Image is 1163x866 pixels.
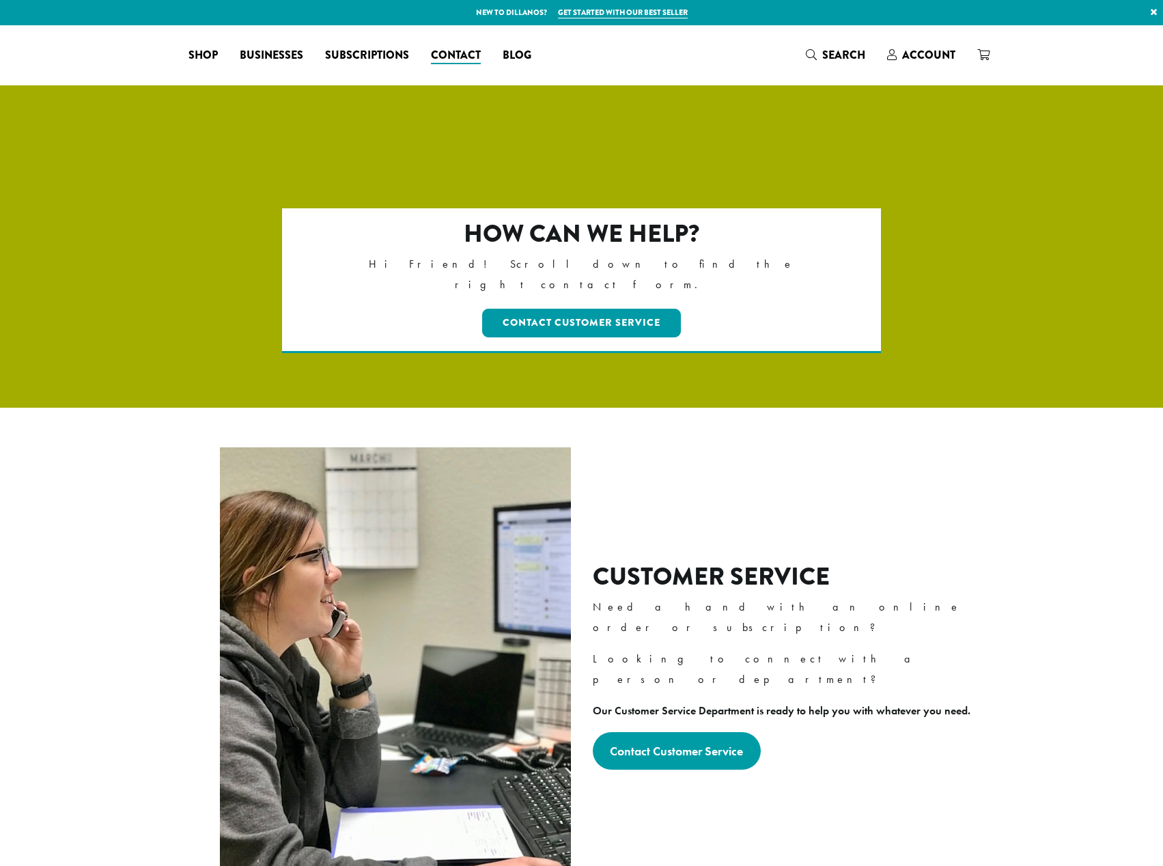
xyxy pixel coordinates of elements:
[593,597,981,638] p: Need a hand with an online order or subscription?
[902,47,955,63] span: Account
[188,47,218,64] span: Shop
[593,732,761,770] a: Contact Customer Service
[593,562,981,591] h2: Customer Service
[482,309,681,337] a: Contact Customer Service
[610,743,743,759] strong: Contact Customer Service
[795,44,876,66] a: Search
[503,47,531,64] span: Blog
[325,47,409,64] span: Subscriptions
[341,219,822,249] h2: How can we help?
[341,254,822,295] p: Hi Friend! Scroll down to find the right contact form.
[431,47,481,64] span: Contact
[178,44,229,66] a: Shop
[822,47,865,63] span: Search
[240,47,303,64] span: Businesses
[593,703,970,718] strong: Our Customer Service Department is ready to help you with whatever you need.
[558,7,688,18] a: Get started with our best seller
[593,649,981,690] p: Looking to connect with a person or department?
